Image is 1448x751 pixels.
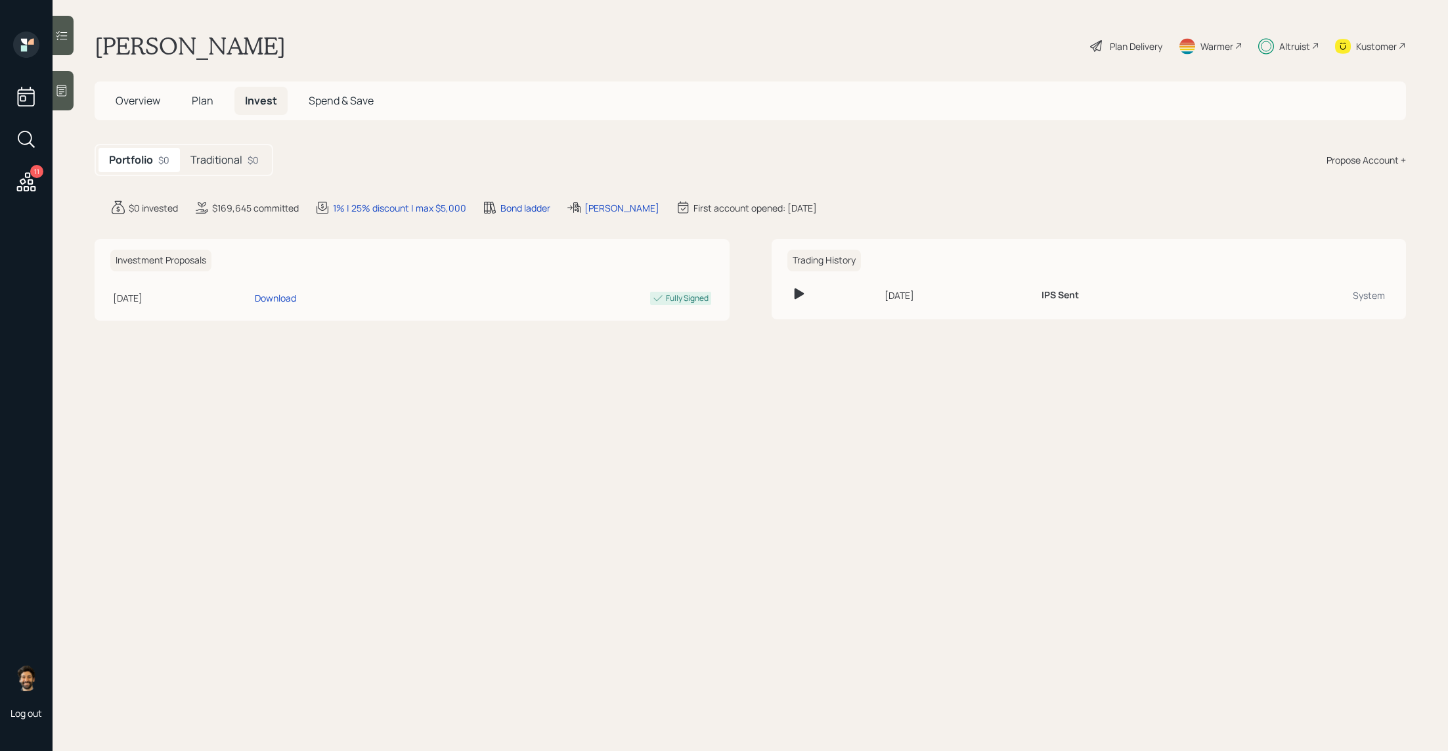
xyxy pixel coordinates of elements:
[212,201,299,215] div: $169,645 committed
[1110,39,1162,53] div: Plan Delivery
[11,707,42,719] div: Log out
[110,250,211,271] h6: Investment Proposals
[584,201,659,215] div: [PERSON_NAME]
[158,153,169,167] div: $0
[95,32,286,60] h1: [PERSON_NAME]
[693,201,817,215] div: First account opened: [DATE]
[309,93,374,108] span: Spend & Save
[13,665,39,691] img: eric-schwartz-headshot.png
[248,153,259,167] div: $0
[1200,39,1233,53] div: Warmer
[30,165,43,178] div: 11
[190,154,242,166] h5: Traditional
[1356,39,1397,53] div: Kustomer
[1279,39,1310,53] div: Altruist
[1327,153,1406,167] div: Propose Account +
[787,250,861,271] h6: Trading History
[192,93,213,108] span: Plan
[1042,290,1079,301] h6: IPS Sent
[109,154,153,166] h5: Portfolio
[255,291,296,305] div: Download
[500,201,550,215] div: Bond ladder
[885,288,1030,302] div: [DATE]
[116,93,160,108] span: Overview
[113,291,250,305] div: [DATE]
[129,201,178,215] div: $0 invested
[1229,288,1385,302] div: System
[333,201,466,215] div: 1% | 25% discount | max $5,000
[666,292,709,304] div: Fully Signed
[245,93,277,108] span: Invest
